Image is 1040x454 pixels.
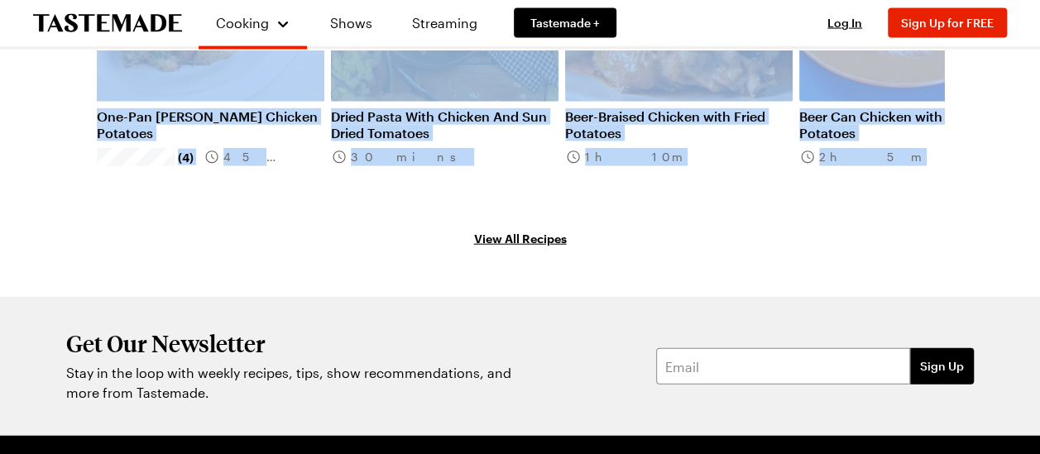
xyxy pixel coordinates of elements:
[901,16,994,30] span: Sign Up for FREE
[66,330,521,356] h2: Get Our Newsletter
[920,358,964,375] span: Sign Up
[530,15,600,31] span: Tastemade +
[33,14,182,33] a: To Tastemade Home Page
[565,108,793,141] a: Beer-Braised Chicken with Fried Potatoes
[97,108,324,141] a: One-Pan [PERSON_NAME] Chicken Potatoes
[812,15,878,31] button: Log In
[67,229,974,247] a: View All Recipes
[66,363,521,403] p: Stay in the loop with weekly recipes, tips, show recommendations, and more from Tastemade.
[910,348,974,385] button: Sign Up
[799,108,1027,141] a: Beer Can Chicken with Hasselback Potatoes
[827,16,862,30] span: Log In
[656,348,910,385] input: Email
[216,15,269,31] span: Cooking
[888,8,1007,38] button: Sign Up for FREE
[215,7,290,40] button: Cooking
[331,108,558,141] a: Dried Pasta With Chicken And Sun Dried Tomatoes
[514,8,616,38] a: Tastemade +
